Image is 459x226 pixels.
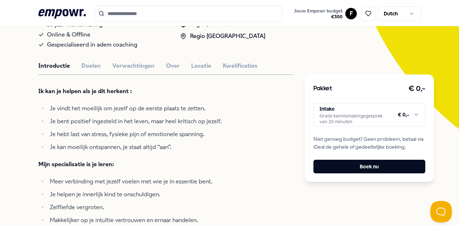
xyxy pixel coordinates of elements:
span: Zelfliefde vergroten. [50,204,104,211]
span: Jouw Empowr budget [294,8,342,14]
span: Je helpen je innerlijk kind te onschuldigen. [50,191,160,198]
button: Doelen [81,61,101,71]
strong: Ik kan je helpen als je dit herkent : [38,88,132,95]
button: Verwachtingen [112,61,155,71]
button: Jouw Empowr budget€300 [293,7,344,21]
iframe: Help Scout Beacon - Open [430,201,452,222]
span: Je vindt het moeilijk om jezelf op de eerste plaats te zetten. [50,105,205,112]
span: Makkelijker op je intuïtie vertrouwen en ernaar handelen. [50,217,198,223]
button: Introductie [38,61,70,71]
h3: Pakket [313,84,332,93]
input: Search for products, categories or subcategories [94,6,283,21]
span: Meer verbinding met jezelf voelen met wie je in essentie bent. [50,178,212,185]
span: € 300 [294,14,342,20]
button: F [345,8,357,19]
span: Online & Offline [47,30,90,40]
button: Kwalificaties [223,61,257,71]
button: Boek nu [313,160,425,173]
h3: € 0,- [408,83,425,95]
span: Niet genoeg budget? Geen probleem, betaal via iDeal de gehele of gedeeltelijke boeking. [313,135,425,151]
div: Regio [GEOGRAPHIC_DATA] [180,32,265,41]
button: Locatie [191,61,211,71]
button: Over [166,61,180,71]
strong: Mijn specialisatie is je leren: [38,161,114,168]
span: Je bent positief ingesteld in het leven, maar heel kritisch op jezelf. [50,118,222,125]
span: Gespecialiseerd in adem coaching [47,40,137,50]
span: Je hebt last van stress, fysieke pijn of emotionele spanning. [50,131,204,138]
a: Jouw Empowr budget€300 [291,6,345,21]
span: Je kan moeilijk ontspannen, je staat altijd “aan”. [50,144,171,150]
